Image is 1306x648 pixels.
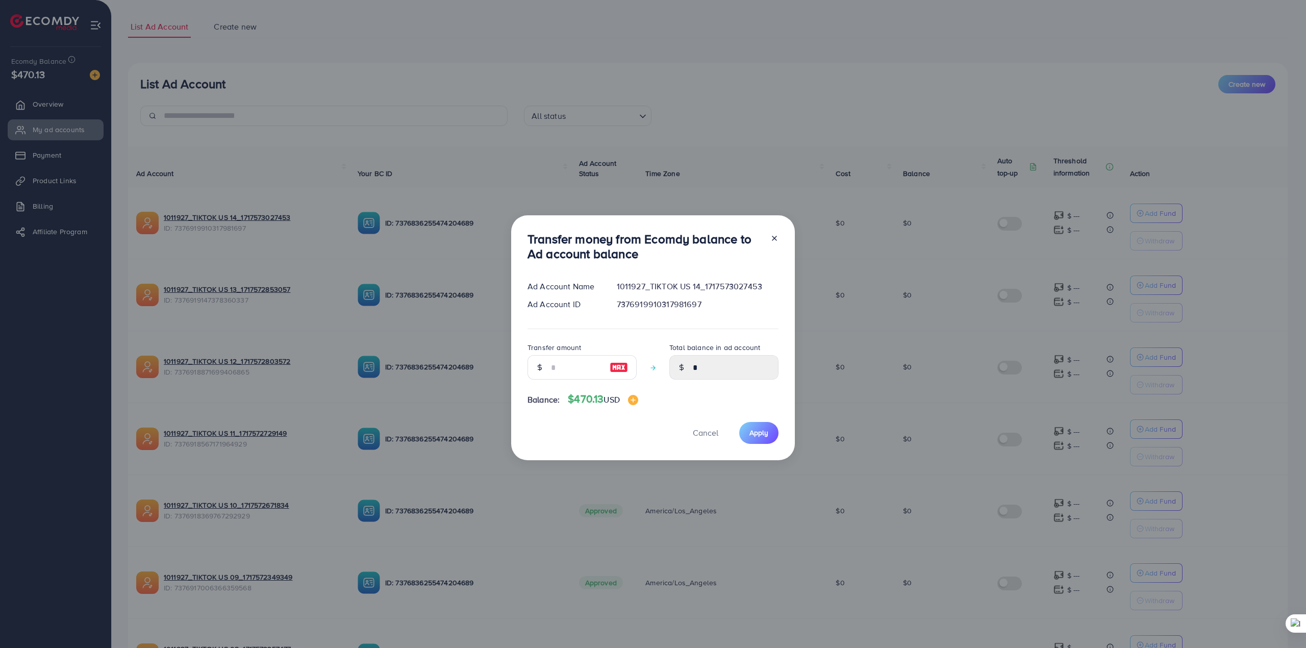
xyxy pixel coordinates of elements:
[693,427,718,438] span: Cancel
[609,298,787,310] div: 7376919910317981697
[628,395,638,405] img: image
[519,298,609,310] div: Ad Account ID
[519,281,609,292] div: Ad Account Name
[669,342,760,353] label: Total balance in ad account
[1263,602,1298,640] iframe: Chat
[528,394,560,406] span: Balance:
[528,342,581,353] label: Transfer amount
[528,232,762,261] h3: Transfer money from Ecomdy balance to Ad account balance
[568,393,638,406] h4: $470.13
[610,361,628,373] img: image
[680,422,731,444] button: Cancel
[739,422,778,444] button: Apply
[604,394,619,405] span: USD
[749,428,768,438] span: Apply
[609,281,787,292] div: 1011927_TIKTOK US 14_1717573027453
